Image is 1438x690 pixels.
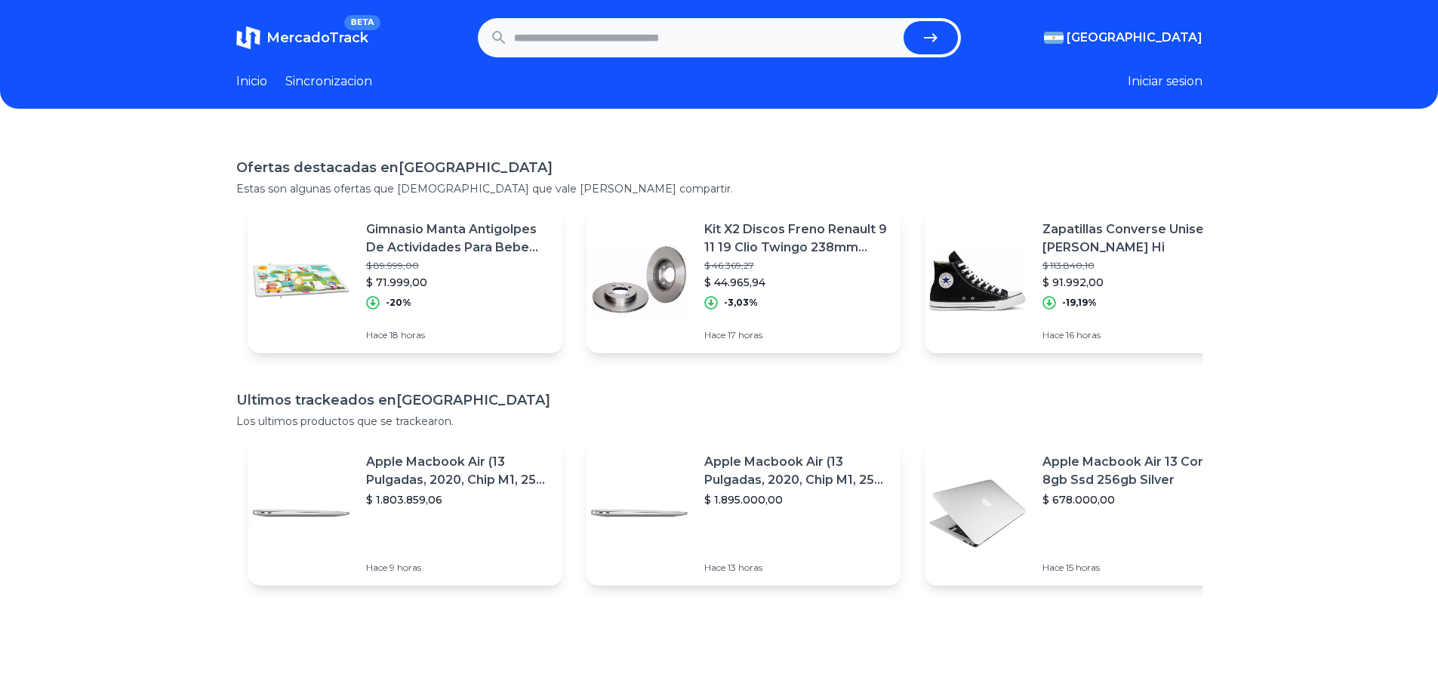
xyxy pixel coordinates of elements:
[704,260,888,272] p: $ 46.369,27
[1042,562,1227,574] p: Hace 15 horas
[248,441,562,586] a: Featured imageApple Macbook Air (13 Pulgadas, 2020, Chip M1, 256 Gb De Ssd, 8 Gb De Ram) - Plata$...
[1067,29,1202,47] span: [GEOGRAPHIC_DATA]
[724,297,758,309] p: -3,03%
[587,208,901,353] a: Featured imageKit X2 Discos Freno Renault 9 11 19 Clio Twingo 238mm Solido$ 46.369,27$ 44.965,94-...
[236,414,1202,429] p: Los ultimos productos que se trackearon.
[925,441,1239,586] a: Featured imageApple Macbook Air 13 Core I5 8gb Ssd 256gb Silver$ 678.000,00Hace 15 horas
[236,181,1202,196] p: Estas son algunas ofertas que [DEMOGRAPHIC_DATA] que vale [PERSON_NAME] compartir.
[587,228,692,334] img: Featured image
[248,208,562,353] a: Featured imageGimnasio Manta Antigolpes De Actividades Para Bebe Winfun$ 89.999,00$ 71.999,00-20%...
[236,157,1202,178] h1: Ofertas destacadas en [GEOGRAPHIC_DATA]
[704,453,888,489] p: Apple Macbook Air (13 Pulgadas, 2020, Chip M1, 256 Gb De Ssd, 8 Gb De Ram) - Plata
[1062,297,1097,309] p: -19,19%
[704,562,888,574] p: Hace 13 horas
[704,275,888,290] p: $ 44.965,94
[587,461,692,566] img: Featured image
[248,228,354,334] img: Featured image
[366,492,550,507] p: $ 1.803.859,06
[1042,329,1227,341] p: Hace 16 horas
[925,461,1030,566] img: Featured image
[266,29,368,46] span: MercadoTrack
[1042,453,1227,489] p: Apple Macbook Air 13 Core I5 8gb Ssd 256gb Silver
[1042,275,1227,290] p: $ 91.992,00
[704,220,888,257] p: Kit X2 Discos Freno Renault 9 11 19 Clio Twingo 238mm Solido
[1044,32,1064,44] img: Argentina
[925,228,1030,334] img: Featured image
[366,220,550,257] p: Gimnasio Manta Antigolpes De Actividades Para Bebe Winfun
[386,297,411,309] p: -20%
[366,329,550,341] p: Hace 18 horas
[344,15,380,30] span: BETA
[366,275,550,290] p: $ 71.999,00
[366,562,550,574] p: Hace 9 horas
[236,72,267,91] a: Inicio
[236,390,1202,411] h1: Ultimos trackeados en [GEOGRAPHIC_DATA]
[704,492,888,507] p: $ 1.895.000,00
[366,260,550,272] p: $ 89.999,00
[587,441,901,586] a: Featured imageApple Macbook Air (13 Pulgadas, 2020, Chip M1, 256 Gb De Ssd, 8 Gb De Ram) - Plata$...
[704,329,888,341] p: Hace 17 horas
[1042,220,1227,257] p: Zapatillas Converse Unisex [PERSON_NAME] Hi
[1044,29,1202,47] button: [GEOGRAPHIC_DATA]
[1128,72,1202,91] button: Iniciar sesion
[925,208,1239,353] a: Featured imageZapatillas Converse Unisex [PERSON_NAME] Hi$ 113.840,10$ 91.992,00-19,19%Hace 16 horas
[1042,492,1227,507] p: $ 678.000,00
[248,461,354,566] img: Featured image
[1042,260,1227,272] p: $ 113.840,10
[236,26,260,50] img: MercadoTrack
[285,72,372,91] a: Sincronizacion
[366,453,550,489] p: Apple Macbook Air (13 Pulgadas, 2020, Chip M1, 256 Gb De Ssd, 8 Gb De Ram) - Plata
[236,26,368,50] a: MercadoTrackBETA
